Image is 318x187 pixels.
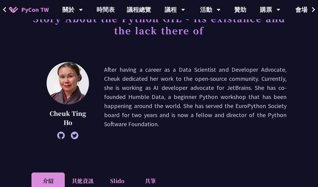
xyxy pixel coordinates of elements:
[9,7,18,13] img: Home icon of PyCon TW 2025
[21,5,49,14] span: PyCon TW
[47,62,89,104] img: Cheuk Ting Ho
[104,65,287,136] p: After having a career as a Data Scientist and Developer Advocate, Cheuk dedicated her work to the...
[47,109,89,127] p: Cheuk Ting Ho
[3,2,55,17] a: PyCon TW
[31,9,287,39] h1: Story About the Python GIL - its existance and the lack there of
